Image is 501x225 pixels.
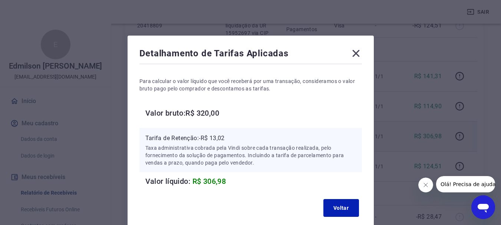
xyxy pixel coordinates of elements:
p: Para calcular o valor líquido que você receberá por uma transação, consideramos o valor bruto pag... [139,77,362,92]
h6: Valor bruto: R$ 320,00 [145,107,362,119]
p: Taxa administrativa cobrada pela Vindi sobre cada transação realizada, pelo fornecimento da soluç... [145,144,356,166]
h6: Valor líquido: [145,175,362,187]
p: Tarifa de Retenção: -R$ 13,02 [145,134,356,143]
div: Detalhamento de Tarifas Aplicadas [139,47,362,62]
span: Olá! Precisa de ajuda? [4,5,62,11]
iframe: Mensagem da empresa [436,176,495,192]
span: R$ 306,98 [192,177,226,186]
iframe: Fechar mensagem [418,178,433,192]
button: Voltar [323,199,359,217]
iframe: Botão para abrir a janela de mensagens [471,195,495,219]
